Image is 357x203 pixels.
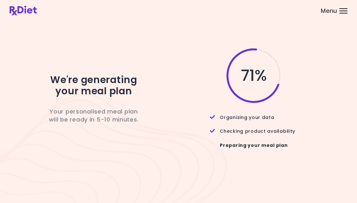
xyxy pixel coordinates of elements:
[210,121,298,135] div: Checking product availability
[47,74,140,97] h2: We're generating your meal plan
[10,6,37,15] img: RxDiet
[47,107,140,123] p: Your personalised meal plan will be ready in 5-10 minutes.
[210,135,298,156] div: Preparing your meal plan
[210,107,298,121] div: Organizing your data
[241,70,266,81] span: 71 %
[321,8,337,14] span: Menu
